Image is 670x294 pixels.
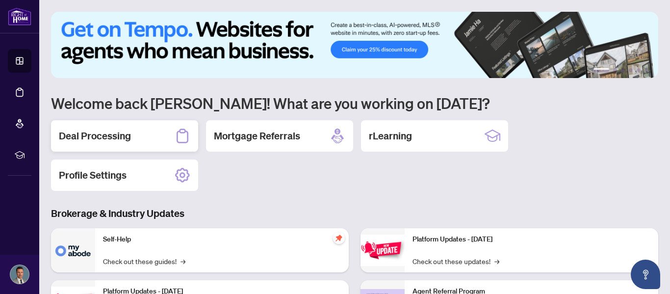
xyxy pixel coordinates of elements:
[51,12,658,78] img: Slide 0
[631,260,660,289] button: Open asap
[412,234,650,245] p: Platform Updates - [DATE]
[51,94,658,112] h1: Welcome back [PERSON_NAME]! What are you working on [DATE]?
[629,68,633,72] button: 4
[369,129,412,143] h2: rLearning
[103,234,341,245] p: Self-Help
[214,129,300,143] h2: Mortgage Referrals
[412,256,499,267] a: Check out these updates!→
[593,68,609,72] button: 1
[494,256,499,267] span: →
[613,68,617,72] button: 2
[333,232,345,244] span: pushpin
[59,168,127,182] h2: Profile Settings
[180,256,185,267] span: →
[51,207,658,220] h3: Brokerage & Industry Updates
[8,7,31,26] img: logo
[644,68,648,72] button: 6
[103,256,185,267] a: Check out these guides!→
[621,68,625,72] button: 3
[59,129,131,143] h2: Deal Processing
[51,228,95,272] img: Self-Help
[10,265,29,284] img: Profile Icon
[361,235,405,266] img: Platform Updates - June 23, 2025
[637,68,641,72] button: 5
